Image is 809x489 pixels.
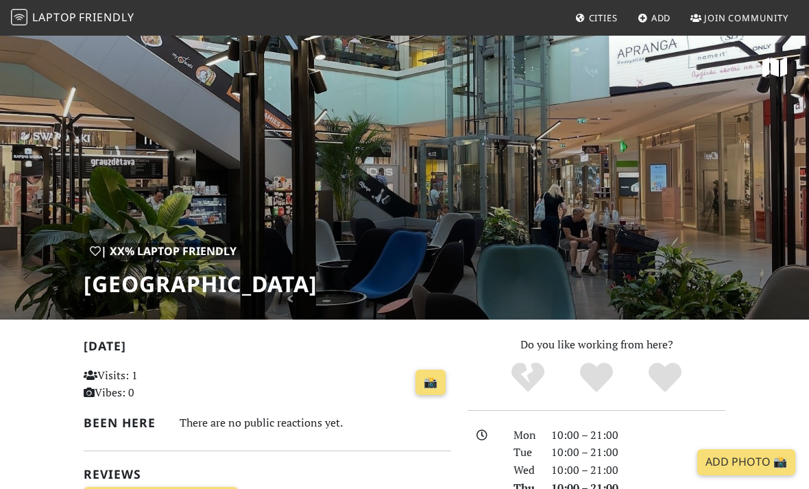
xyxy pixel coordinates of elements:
span: Join Community [704,12,788,24]
div: 10:00 – 21:00 [543,427,734,444]
p: Do you like working from here? [468,336,725,354]
div: Wed [505,462,544,479]
a: 📸 [415,370,446,396]
div: Yes [562,361,631,395]
span: Laptop [32,10,77,25]
h2: Been here [84,416,163,430]
div: Tue [505,444,544,462]
div: | XX% Laptop Friendly [84,243,243,261]
div: Definitely! [631,361,699,395]
div: Mon [505,427,544,444]
a: Join Community [685,5,794,30]
a: Add [632,5,677,30]
div: 10:00 – 21:00 [543,462,734,479]
p: Visits: 1 Vibes: 0 [84,367,195,402]
div: No [494,361,562,395]
span: Cities [589,12,618,24]
a: Add Photo 📸 [697,449,795,475]
span: Friendly [79,10,134,25]
a: Cities [570,5,623,30]
h1: [GEOGRAPHIC_DATA] [84,271,317,297]
h2: [DATE] [84,339,451,359]
a: LaptopFriendly LaptopFriendly [11,6,134,30]
span: Add [651,12,671,24]
div: 10:00 – 21:00 [543,444,734,462]
h2: Reviews [84,467,451,481]
img: LaptopFriendly [11,9,27,25]
div: There are no public reactions yet. [180,413,451,433]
